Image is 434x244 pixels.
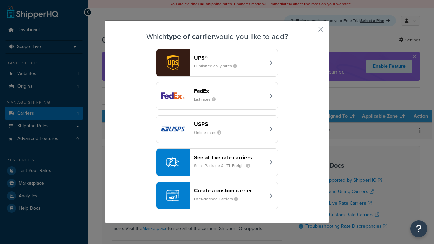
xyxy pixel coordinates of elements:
small: Published daily rates [194,63,242,69]
header: Create a custom carrier [194,187,265,194]
img: icon-carrier-custom-c93b8a24.svg [166,189,179,202]
img: fedEx logo [156,82,190,109]
img: usps logo [156,116,190,143]
img: ups logo [156,49,190,76]
header: See all live rate carriers [194,154,265,161]
header: FedEx [194,88,265,94]
small: User-defined Carriers [194,196,243,202]
button: Open Resource Center [410,220,427,237]
button: See all live rate carriersSmall Package & LTL Freight [156,148,278,176]
header: UPS® [194,55,265,61]
small: List rates [194,96,221,102]
small: Online rates [194,129,227,136]
small: Small Package & LTL Freight [194,163,256,169]
button: Create a custom carrierUser-defined Carriers [156,182,278,209]
button: ups logoUPS®Published daily rates [156,49,278,77]
strong: type of carrier [166,31,214,42]
h3: Which would you like to add? [122,33,312,41]
img: icon-carrier-liverate-becf4550.svg [166,156,179,169]
header: USPS [194,121,265,127]
button: usps logoUSPSOnline rates [156,115,278,143]
button: fedEx logoFedExList rates [156,82,278,110]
